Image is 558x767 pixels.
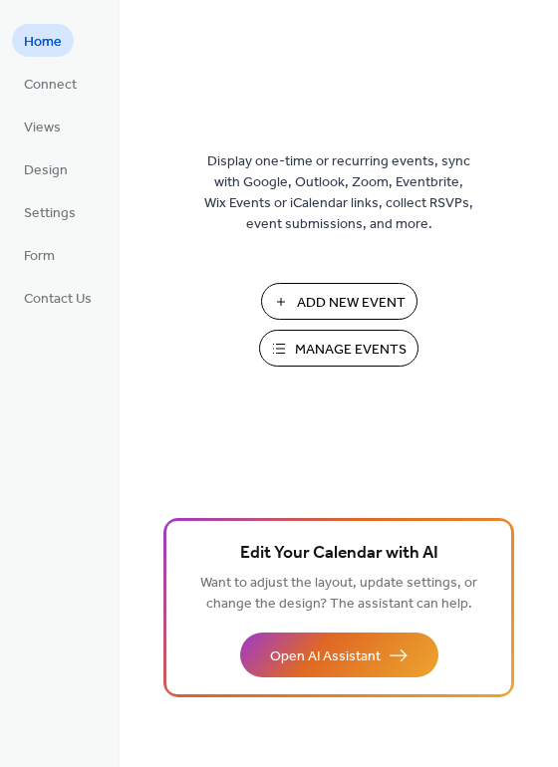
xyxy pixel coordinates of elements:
span: Edit Your Calendar with AI [240,540,438,568]
a: Connect [12,67,89,100]
span: Settings [24,203,76,224]
span: Contact Us [24,289,92,310]
span: Connect [24,75,77,96]
span: Design [24,160,68,181]
a: Home [12,24,74,57]
span: Form [24,246,55,267]
a: Settings [12,195,88,228]
button: Manage Events [259,330,418,367]
button: Add New Event [261,283,418,320]
span: Manage Events [295,340,407,361]
span: Home [24,32,62,53]
button: Open AI Assistant [240,633,438,677]
span: Add New Event [297,293,406,314]
span: Views [24,118,61,138]
span: Display one-time or recurring events, sync with Google, Outlook, Zoom, Eventbrite, Wix Events or ... [204,151,473,235]
a: Form [12,238,67,271]
span: Open AI Assistant [270,646,381,667]
a: Design [12,152,80,185]
a: Views [12,110,73,142]
span: Want to adjust the layout, update settings, or change the design? The assistant can help. [200,570,477,618]
a: Contact Us [12,281,104,314]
